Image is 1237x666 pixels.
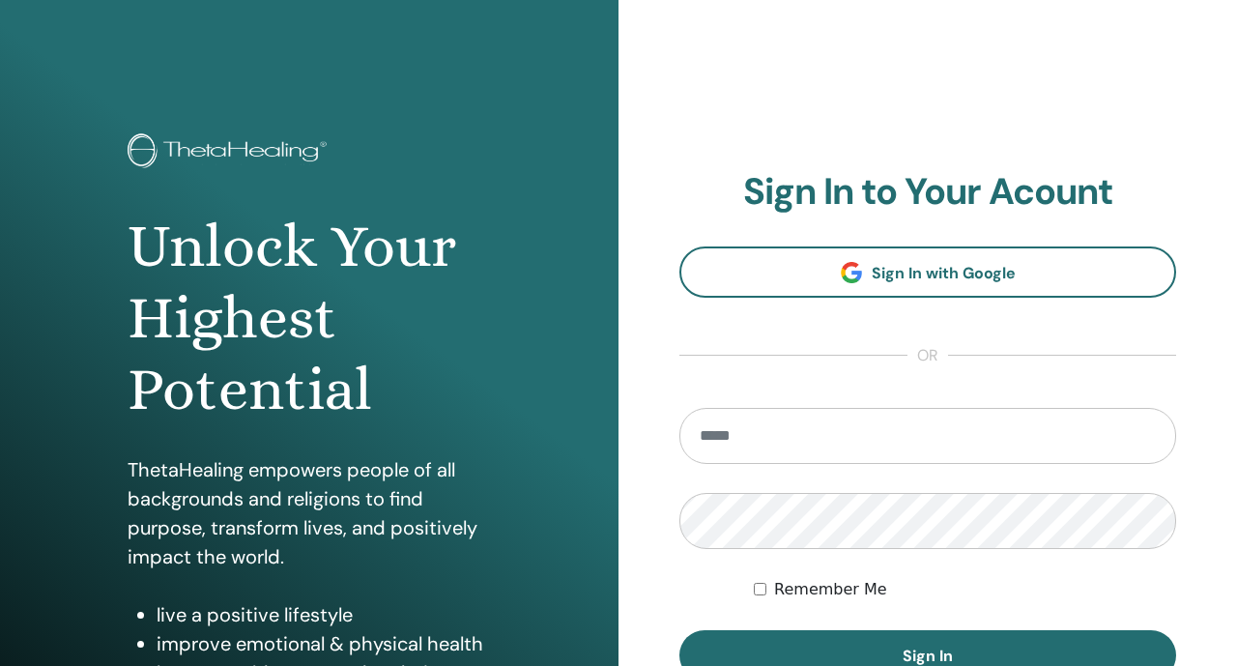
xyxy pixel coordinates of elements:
[157,629,492,658] li: improve emotional & physical health
[774,578,887,601] label: Remember Me
[128,211,492,426] h1: Unlock Your Highest Potential
[679,170,1176,215] h2: Sign In to Your Acount
[157,600,492,629] li: live a positive lifestyle
[907,344,948,367] span: or
[754,578,1176,601] div: Keep me authenticated indefinitely or until I manually logout
[872,263,1016,283] span: Sign In with Google
[128,455,492,571] p: ThetaHealing empowers people of all backgrounds and religions to find purpose, transform lives, a...
[679,246,1176,298] a: Sign In with Google
[903,646,953,666] span: Sign In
